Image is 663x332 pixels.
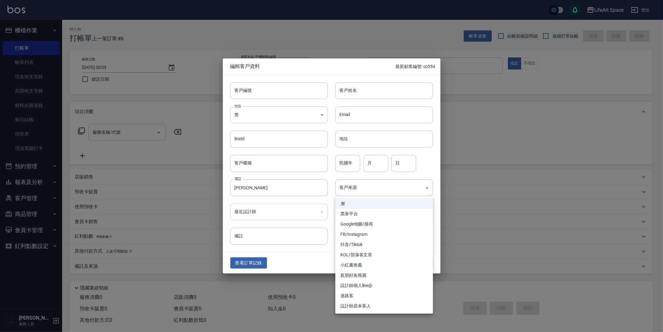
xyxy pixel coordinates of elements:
em: 無 [340,200,345,207]
li: 設計師原本客人 [335,301,433,311]
li: FB/Instagram [335,229,433,240]
li: 過路客 [335,291,433,301]
li: 小紅書推薦 [335,260,433,270]
li: KOL/部落客文章 [335,250,433,260]
li: Google地圖/搜尋 [335,219,433,229]
li: 抖音/Tiktok [335,240,433,250]
li: 票券平台 [335,209,433,219]
li: 設計師個人line@ [335,280,433,291]
li: 親朋好友推薦 [335,270,433,280]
